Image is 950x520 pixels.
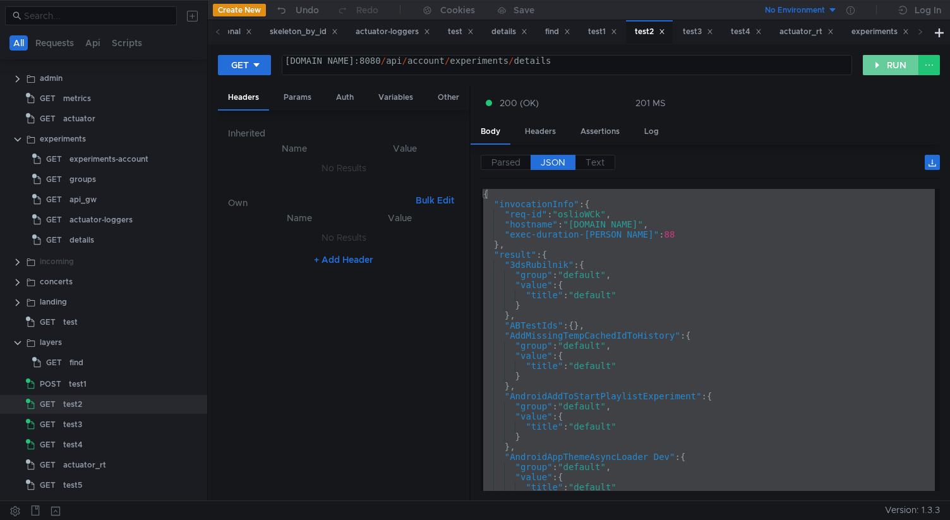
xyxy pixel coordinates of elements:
[356,3,378,18] div: Redo
[428,86,469,109] div: Other
[634,120,669,143] div: Log
[368,86,423,109] div: Variables
[69,231,94,250] div: details
[328,1,387,20] button: Redo
[885,501,940,519] span: Version: 1.3.3
[40,293,67,311] div: landing
[69,150,148,169] div: experiments-account
[40,69,63,88] div: admin
[683,25,713,39] div: test3
[635,97,666,109] div: 201 MS
[238,141,351,156] th: Name
[40,395,56,414] span: GET
[63,89,91,108] div: metrics
[40,333,62,352] div: layers
[40,252,74,271] div: incoming
[471,120,510,145] div: Body
[326,86,364,109] div: Auth
[228,195,411,210] h6: Own
[218,55,271,75] button: GET
[32,35,78,51] button: Requests
[40,89,56,108] span: GET
[228,126,459,141] h6: Inherited
[351,141,459,156] th: Value
[40,415,56,434] span: GET
[69,190,97,209] div: api_gw
[731,25,762,39] div: test4
[9,35,28,51] button: All
[356,25,430,39] div: actuator-loggers
[40,476,56,495] span: GET
[322,232,366,243] nz-embed-empty: No Results
[296,3,319,18] div: Undo
[588,25,617,39] div: test1
[108,35,146,51] button: Scripts
[40,130,86,148] div: experiments
[515,120,566,143] div: Headers
[851,25,909,39] div: experiments
[46,353,62,372] span: GET
[570,120,630,143] div: Assertions
[63,313,78,332] div: test
[309,252,378,267] button: + Add Header
[46,231,62,250] span: GET
[541,157,565,168] span: JSON
[69,353,83,372] div: find
[500,96,539,110] span: 200 (OK)
[218,86,269,111] div: Headers
[514,6,534,15] div: Save
[266,1,328,20] button: Undo
[213,4,266,16] button: Create New
[46,170,62,189] span: GET
[40,272,73,291] div: concerts
[915,3,941,18] div: Log In
[779,25,834,39] div: actuator_rt
[231,58,249,72] div: GET
[63,395,82,414] div: test2
[63,456,106,475] div: actuator_rt
[274,86,322,109] div: Params
[491,157,520,168] span: Parsed
[63,435,83,454] div: test4
[40,375,61,394] span: POST
[40,109,56,128] span: GET
[46,150,62,169] span: GET
[81,35,104,51] button: Api
[40,435,56,454] span: GET
[270,25,338,39] div: skeleton_by_id
[322,162,366,174] nz-embed-empty: No Results
[46,210,62,229] span: GET
[440,3,475,18] div: Cookies
[863,55,919,75] button: RUN
[448,25,474,39] div: test
[63,109,95,128] div: actuator
[63,476,82,495] div: test5
[69,170,96,189] div: groups
[545,25,570,39] div: find
[69,375,87,394] div: test1
[351,210,449,226] th: Value
[46,190,62,209] span: GET
[40,313,56,332] span: GET
[24,9,169,23] input: Search...
[635,25,665,39] div: test2
[69,210,133,229] div: actuator-loggers
[40,456,56,475] span: GET
[765,4,825,16] div: No Environment
[248,210,351,226] th: Name
[586,157,604,168] span: Text
[63,415,82,434] div: test3
[491,25,527,39] div: details
[411,193,459,208] button: Bulk Edit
